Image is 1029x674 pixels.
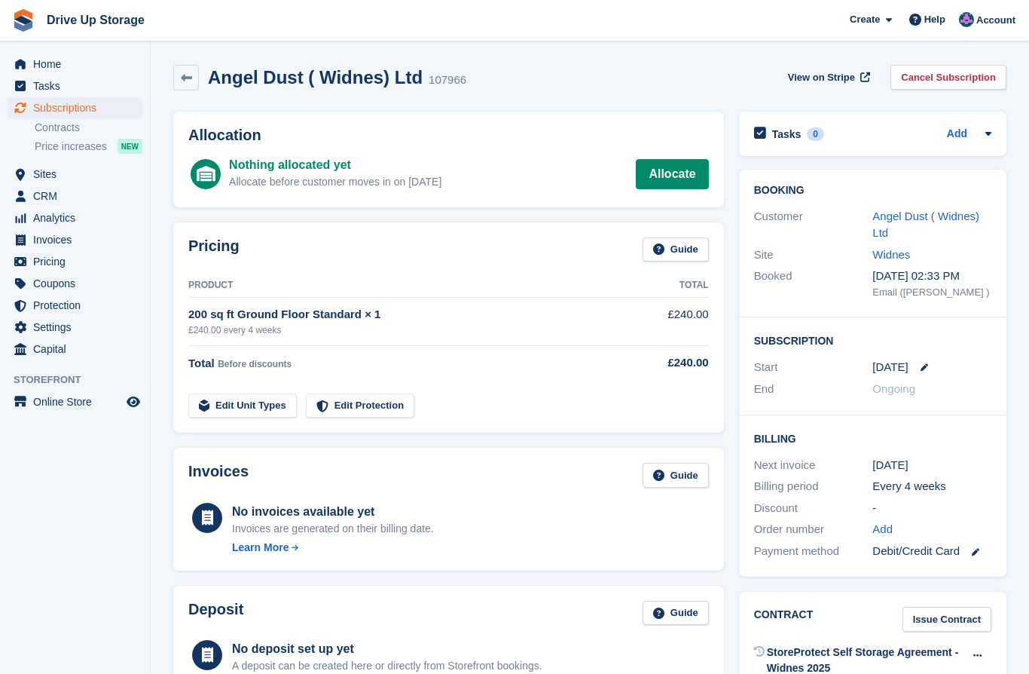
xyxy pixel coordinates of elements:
img: stora-icon-8386f47178a22dfd0bd8f6a31ec36ba5ce8667c1dd55bd0f319d3a0aa187defe.svg [12,9,35,32]
a: Guide [643,463,709,488]
a: menu [8,273,142,294]
a: menu [8,164,142,185]
a: View on Stripe [782,65,873,90]
div: Booked [754,268,873,299]
span: Tasks [33,75,124,97]
a: Edit Protection [306,394,414,418]
span: Settings [33,317,124,338]
a: menu [8,75,142,97]
a: menu [8,317,142,338]
span: Account [976,13,1015,28]
div: [DATE] [872,457,991,474]
div: Nothing allocated yet [229,156,441,174]
span: Create [850,12,880,27]
span: Capital [33,339,124,360]
div: Site [754,247,873,264]
div: 200 sq ft Ground Floor Standard × 1 [188,306,629,323]
a: Preview store [124,393,142,411]
a: Edit Unit Types [188,394,297,418]
h2: Booking [754,185,991,197]
p: A deposit can be created here or directly from Storefront bookings. [232,658,542,674]
a: menu [8,229,142,250]
span: Invoices [33,229,124,250]
a: Add [872,521,893,538]
a: Learn More [232,540,434,556]
h2: Pricing [188,237,240,262]
div: Payment method [754,543,873,560]
a: menu [8,185,142,207]
th: Product [188,274,629,298]
img: Andy [959,12,974,27]
span: Ongoing [872,382,915,395]
div: Debit/Credit Card [872,543,991,560]
span: Protection [33,295,124,316]
a: Issue Contract [902,607,991,632]
span: Analytics [33,207,124,228]
a: Drive Up Storage [41,8,151,32]
a: menu [8,339,142,360]
div: £240.00 every 4 weeks [188,323,629,337]
h2: Tasks [772,127,802,141]
time: 2025-10-27 01:00:00 UTC [872,359,908,376]
a: menu [8,295,142,316]
a: Price increases NEW [35,138,142,155]
h2: Allocation [188,127,709,144]
th: Total [629,274,709,298]
span: Online Store [33,391,124,412]
span: Coupons [33,273,124,294]
a: menu [8,391,142,412]
h2: Deposit [188,601,243,626]
a: menu [8,97,142,118]
h2: Invoices [188,463,249,488]
span: Sites [33,164,124,185]
span: Before discounts [218,359,292,369]
div: No invoices available yet [232,503,434,521]
span: Help [924,12,945,27]
a: menu [8,207,142,228]
div: Billing period [754,478,873,495]
a: Cancel Subscription [890,65,1006,90]
a: menu [8,251,142,272]
h2: Subscription [754,332,991,348]
div: 107966 [429,72,466,89]
div: Order number [754,521,873,538]
a: Contracts [35,121,142,135]
span: Storefront [14,372,150,388]
div: End [754,381,873,398]
span: Home [33,54,124,75]
h2: Billing [754,430,991,446]
div: - [872,500,991,517]
a: menu [8,54,142,75]
span: Pricing [33,251,124,272]
div: £240.00 [629,354,709,372]
div: Invoices are generated on their billing date. [232,521,434,537]
div: Every 4 weeks [872,478,991,495]
h2: Contract [754,607,814,632]
a: Guide [643,237,709,262]
div: Start [754,359,873,376]
div: Customer [754,208,873,242]
div: Learn More [232,540,289,556]
h2: Angel Dust ( Widnes) Ltd [208,67,423,87]
div: Discount [754,500,873,517]
span: Price increases [35,139,107,154]
div: [DATE] 02:33 PM [872,268,991,285]
span: View on Stripe [788,70,855,85]
div: No deposit set up yet [232,640,542,658]
a: Guide [643,601,709,626]
div: Allocate before customer moves in on [DATE] [229,174,441,190]
a: Widnes [872,248,910,261]
div: 0 [807,127,824,141]
a: Add [947,126,967,143]
td: £240.00 [629,298,709,345]
div: Email ([PERSON_NAME] ) [872,285,991,300]
div: Next invoice [754,457,873,474]
span: Total [188,357,215,369]
a: Allocate [636,159,708,189]
a: Angel Dust ( Widnes) Ltd [872,210,979,240]
span: CRM [33,185,124,207]
span: Subscriptions [33,97,124,118]
div: NEW [118,139,142,154]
